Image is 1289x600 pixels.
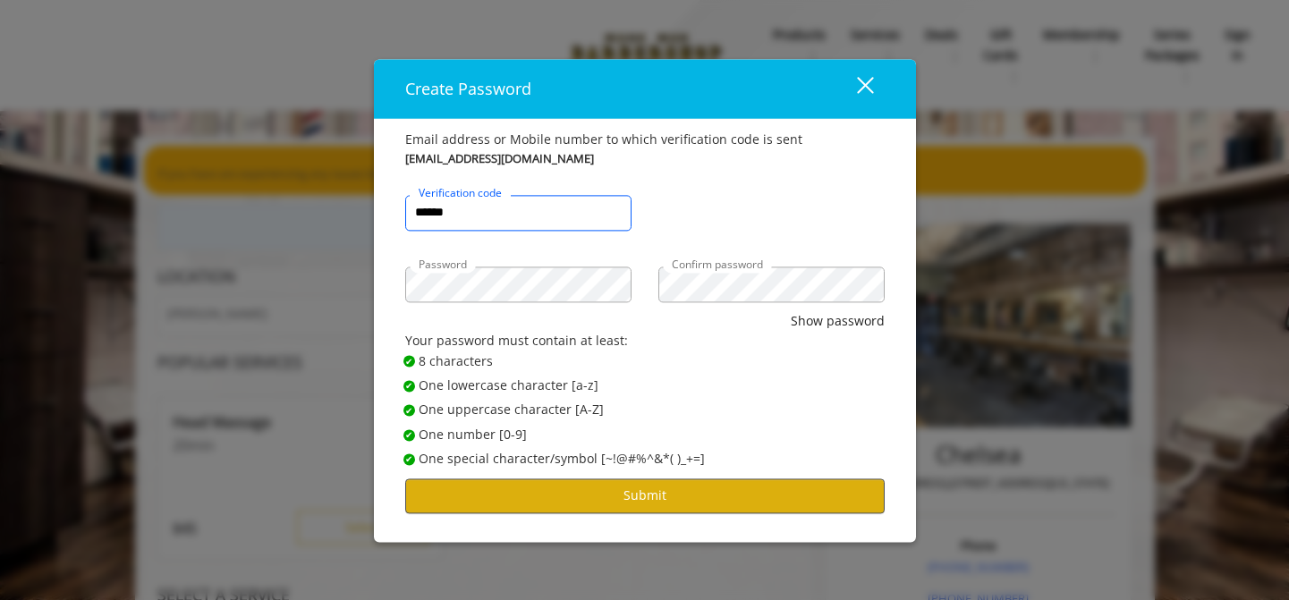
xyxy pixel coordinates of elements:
[405,195,632,231] input: Verification code
[405,78,531,99] span: Create Password
[836,75,872,102] div: close dialog
[419,351,493,371] span: 8 characters
[419,450,705,469] span: One special character/symbol [~!@#%^&*( )_+=]
[663,256,772,273] label: Confirm password
[405,478,885,513] button: Submit
[419,401,604,420] span: One uppercase character [A-Z]
[791,311,885,331] button: Show password
[405,354,412,368] span: ✔
[419,425,527,444] span: One number [0-9]
[405,379,412,393] span: ✔
[405,266,632,302] input: Password
[410,184,511,201] label: Verification code
[410,256,476,273] label: Password
[405,149,594,168] b: [EMAIL_ADDRESS][DOMAIN_NAME]
[405,403,412,418] span: ✔
[405,130,885,149] div: Email address or Mobile number to which verification code is sent
[405,452,412,467] span: ✔
[405,332,885,351] div: Your password must contain at least:
[405,427,412,442] span: ✔
[419,376,598,395] span: One lowercase character [a-z]
[658,266,885,302] input: Confirm password
[824,71,885,107] button: close dialog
